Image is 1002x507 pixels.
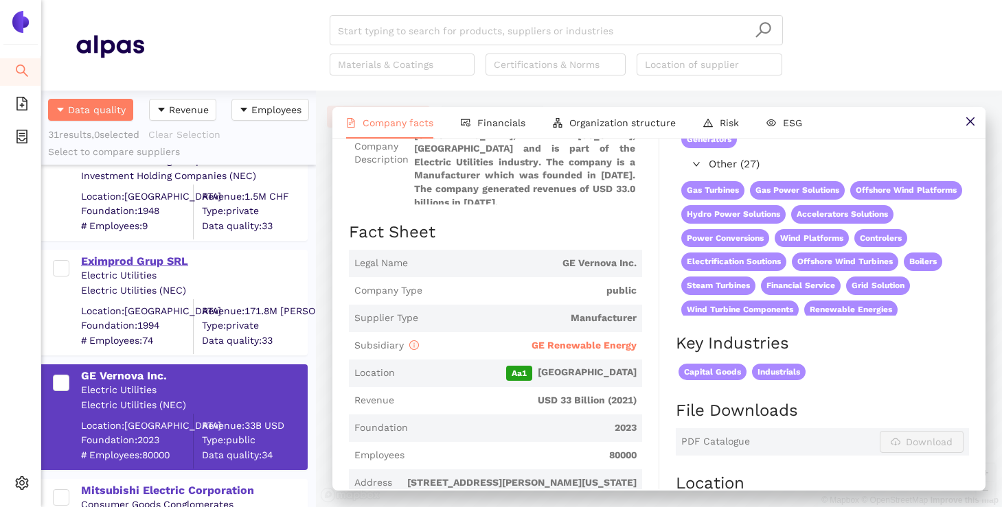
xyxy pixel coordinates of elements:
span: Controlers [854,229,907,248]
span: Gas Power Solutions [750,181,845,200]
span: Company Description [354,140,409,167]
span: Address [354,476,392,490]
div: Location: [GEOGRAPHIC_DATA] [81,418,193,432]
span: Foundation: 2023 [81,434,193,447]
span: GE Vernova Inc. is a public company headquartered in [GEOGRAPHIC_DATA], [GEOGRAPHIC_DATA], [US_ST... [414,102,637,204]
span: Aa1 [506,366,532,381]
div: Electric Utilities (NEC) [81,399,306,412]
span: warning [703,118,713,128]
span: search [755,21,772,38]
span: Supplier Type [354,311,418,325]
span: Hydro Power Solutions [681,205,786,224]
span: Employees [354,449,405,462]
span: 80000 [410,449,637,462]
span: [GEOGRAPHIC_DATA] [400,366,637,381]
span: Steam Turbines [681,276,755,295]
span: Data quality: 34 [202,448,306,462]
div: Investment Holding Companies [81,154,306,168]
span: GE Vernova Inc. [413,257,637,270]
div: Location: [GEOGRAPHIC_DATA] [81,304,193,318]
span: [STREET_ADDRESS][PERSON_NAME][US_STATE] [398,476,637,490]
span: Generators [681,130,737,149]
button: caret-downData quality [48,99,133,121]
span: Foundation: 1948 [81,204,193,218]
div: GE Vernova Inc. [81,368,306,384]
img: Homepage [76,29,144,63]
span: Data quality: 33 [202,219,306,233]
span: Boilers [904,252,942,271]
span: Power Conversions [681,229,769,248]
span: USD 33 Billion (2021) [400,394,637,408]
h2: Location [676,472,969,495]
div: Revenue: 33B USD [202,418,306,432]
span: Foundation: 1994 [81,319,193,333]
span: fund-view [461,118,470,128]
div: Electric Utilities [81,384,306,397]
span: info-circle [409,340,419,350]
div: Electric Utilities (NEC) [81,284,306,298]
span: Wind Platforms [775,229,849,248]
span: Risk [720,117,739,128]
span: Type: public [202,434,306,447]
span: Subsidiary [354,340,419,351]
button: caret-downRevenue [149,99,216,121]
h2: Fact Sheet [349,221,642,244]
span: apartment [553,118,562,128]
span: Data quality: 33 [202,333,306,347]
span: Wind Turbine Components [681,300,799,319]
span: # Employees: 74 [81,333,193,347]
div: Investment Holding Companies (NEC) [81,169,306,183]
span: Employees [251,102,301,117]
span: right [692,160,701,168]
span: Revenue [354,394,394,408]
span: ESG [783,117,802,128]
span: Gas Turbines [681,181,744,200]
div: Revenue: 1.5M CHF [202,189,306,203]
span: Type: private [202,319,306,333]
span: caret-down [157,105,166,116]
span: Industrials [752,364,806,381]
span: # Employees: 80000 [81,448,193,462]
div: Mitsubishi Electric Corporation [81,483,306,498]
span: GE Renewable Energy [532,340,637,351]
span: setting [15,471,29,499]
button: caret-downEmployees [231,99,309,121]
span: public [428,284,637,298]
div: Eximprod Grup SRL [81,254,306,269]
img: Logo [10,11,32,33]
span: Company Type [354,284,422,298]
div: Other (27) [676,154,968,176]
span: file-text [346,118,356,128]
span: # Employees: 9 [81,219,193,233]
span: Legal Name [354,257,408,270]
span: caret-down [56,105,65,116]
span: Accelerators Solutions [791,205,893,224]
span: Company facts [363,117,433,128]
span: 31 results, 0 selected [48,129,139,140]
span: Financials [477,117,525,128]
span: Foundation [354,421,408,435]
span: caret-down [239,105,249,116]
span: 2023 [413,421,637,435]
span: search [15,59,29,86]
div: Location: [GEOGRAPHIC_DATA] [81,189,193,203]
span: Capital Goods [679,364,747,381]
span: Renewable Energies [804,300,898,319]
span: Type: private [202,204,306,218]
span: Revenue [169,102,209,117]
span: Offshore Wind Turbines [792,252,898,271]
div: Revenue: 171.8M [PERSON_NAME] [202,304,306,318]
span: Manufacturer [424,311,637,325]
span: Other (27) [709,156,962,173]
span: container [15,125,29,152]
span: Organization structure [569,117,676,128]
button: Clear Selection [148,123,229,145]
span: eye [766,118,776,128]
span: close [965,116,976,127]
button: close [955,107,986,138]
span: Grid Solution [846,276,910,295]
h2: File Downloads [676,399,969,423]
span: Data quality [68,102,126,117]
span: Financial Service [761,276,841,295]
span: Electrification Soutions [681,252,786,271]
